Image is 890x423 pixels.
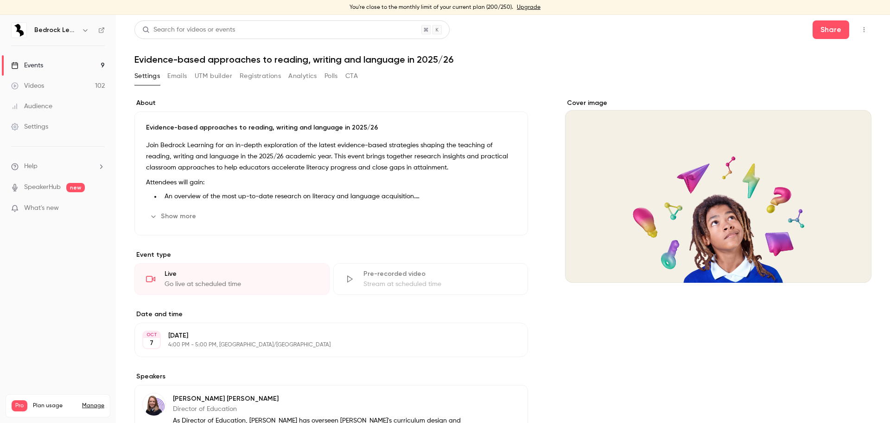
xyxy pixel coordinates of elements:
div: OCT [143,332,160,338]
a: SpeakerHub [24,182,61,192]
div: Search for videos or events [142,25,235,35]
iframe: Noticeable Trigger [94,204,105,213]
li: help-dropdown-opener [11,162,105,171]
button: UTM builder [195,69,232,84]
div: Go live at scheduled time [165,280,318,289]
div: Videos [11,81,44,91]
p: 4:00 PM - 5:00 PM, [GEOGRAPHIC_DATA]/[GEOGRAPHIC_DATA] [168,341,479,349]
div: Audience [11,102,52,111]
h6: Bedrock Learning [34,26,78,35]
div: Pre-recorded videoStream at scheduled time [333,263,528,295]
a: Manage [82,402,104,410]
div: Live [165,269,318,279]
button: Settings [134,69,160,84]
p: Director of Education [173,404,468,414]
li: An overview of the most up-to-date research on literacy and language acquisition. [161,192,516,202]
span: Help [24,162,38,171]
a: Upgrade [517,4,540,11]
label: Cover image [565,98,871,108]
p: 7 [150,338,153,348]
div: Settings [11,122,48,131]
span: What's new [24,203,59,213]
p: [PERSON_NAME] [PERSON_NAME] [173,394,468,403]
button: Analytics [288,69,317,84]
img: Bedrock Learning [12,23,26,38]
button: Share [813,20,849,39]
button: Polls [324,69,338,84]
p: [DATE] [168,331,479,340]
label: Speakers [134,372,528,381]
p: Evidence-based approaches to reading, writing and language in 2025/26 [146,123,516,132]
button: CTA [345,69,358,84]
div: Stream at scheduled time [363,280,517,289]
div: Pre-recorded video [363,269,517,279]
span: new [66,183,85,192]
button: Registrations [240,69,281,84]
p: Event type [134,250,528,260]
label: Date and time [134,310,528,319]
p: Join Bedrock Learning for an in-depth exploration of the latest evidence-based strategies shaping... [146,140,516,173]
button: Emails [167,69,187,84]
img: Olivia Sumpter [143,393,165,416]
span: Plan usage [33,402,76,410]
div: LiveGo live at scheduled time [134,263,330,295]
span: Pro [12,400,27,411]
section: Cover image [565,98,871,283]
button: Show more [146,209,202,224]
p: Attendees will gain: [146,177,516,188]
label: About [134,98,528,108]
h1: Evidence-based approaches to reading, writing and language in 2025/26 [134,54,871,65]
div: Events [11,61,43,70]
